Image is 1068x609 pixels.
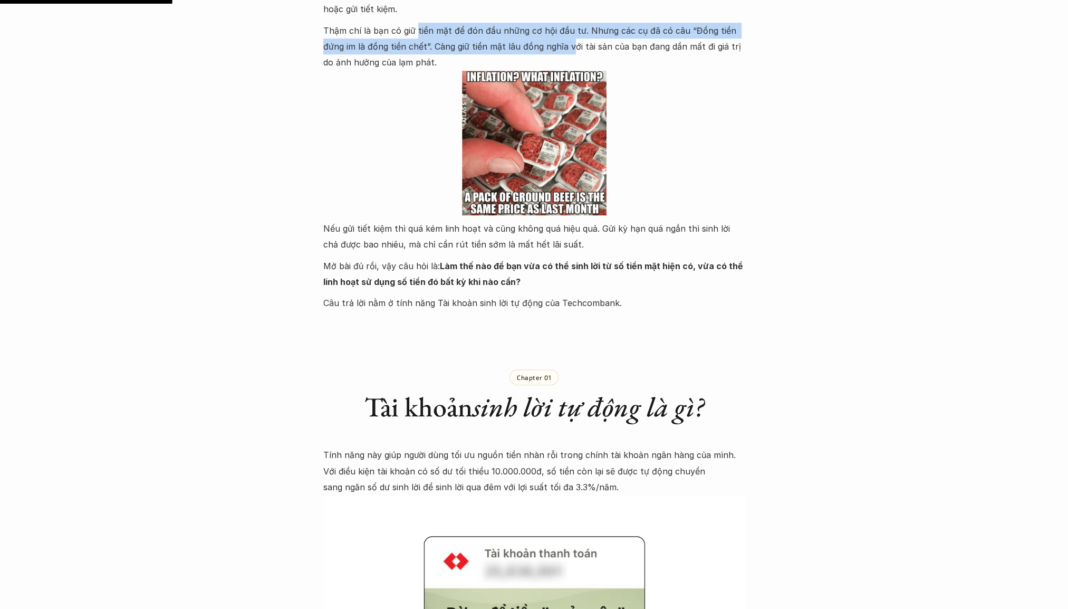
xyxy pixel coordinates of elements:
[323,295,745,311] p: Câu trả lời nằm ở tính năng Tài khoản sinh lời tự động của Techcombank.
[323,261,745,287] strong: Làm thế nào để bạn vừa có thể sinh lời từ số tiền mặt hiện có, vừa có thể linh hoạt sử dụng số ti...
[323,391,745,423] h2: Tài khoản
[517,374,551,381] p: Chapter 01
[323,23,745,71] p: Thậm chí là bạn có giữ tiền mặt để đón đầu những cơ hội đầu tư. Nhưng các cụ đã có câu “Đồng tiền...
[473,389,704,424] em: sinh lời tự động là gì?
[323,447,745,495] p: Tính năng này giúp người dùng tối ưu nguồn tiền nhàn rỗi trong chính tài khoản ngân hàng của mình...
[323,221,745,253] p: Nếu gửi tiết kiệm thì quá kém linh hoạt và cũng không quá hiệu quả. Gửi kỳ hạn quá ngắn thì sinh ...
[323,258,745,290] p: Mở bài đủ rồi, vậy câu hỏi là:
